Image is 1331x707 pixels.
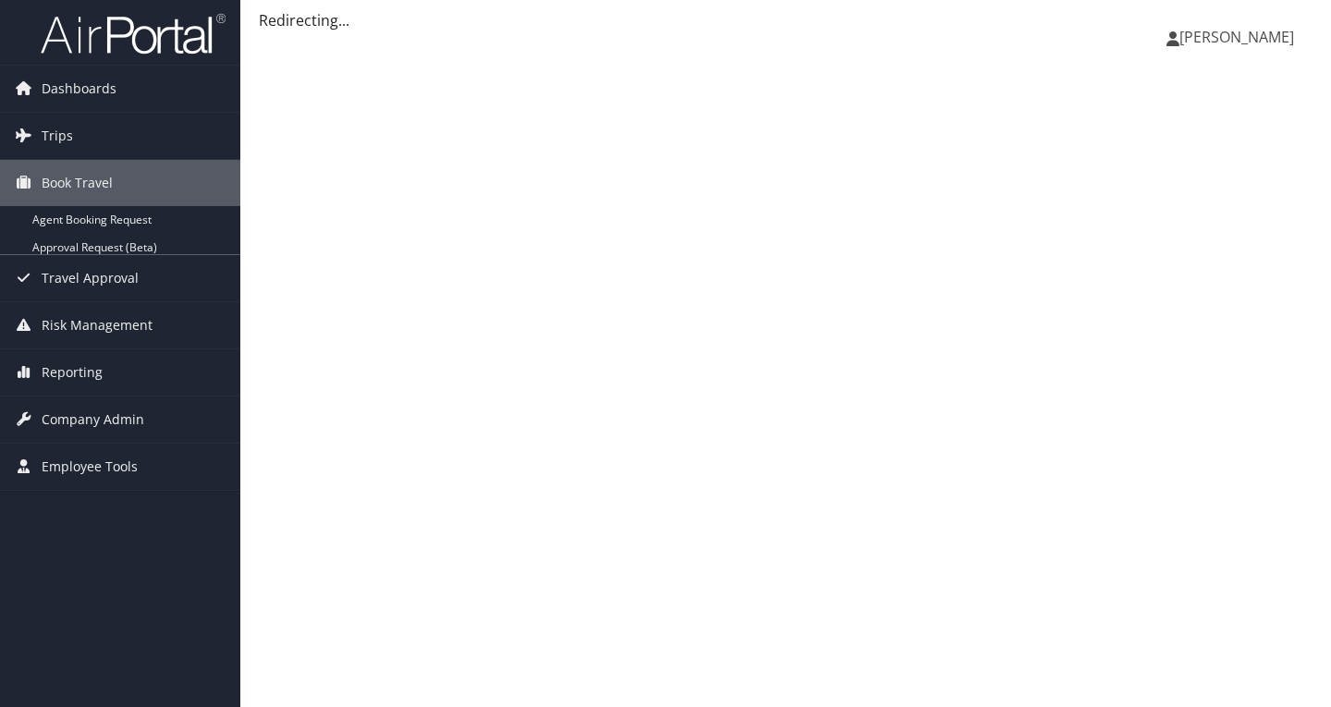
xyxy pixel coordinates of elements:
[42,113,73,159] span: Trips
[42,66,116,112] span: Dashboards
[42,444,138,490] span: Employee Tools
[1166,9,1313,65] a: [PERSON_NAME]
[42,255,139,301] span: Travel Approval
[1179,27,1294,47] span: [PERSON_NAME]
[41,12,226,55] img: airportal-logo.png
[42,160,113,206] span: Book Travel
[259,9,1313,31] div: Redirecting...
[42,302,153,348] span: Risk Management
[42,349,103,396] span: Reporting
[42,396,144,443] span: Company Admin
